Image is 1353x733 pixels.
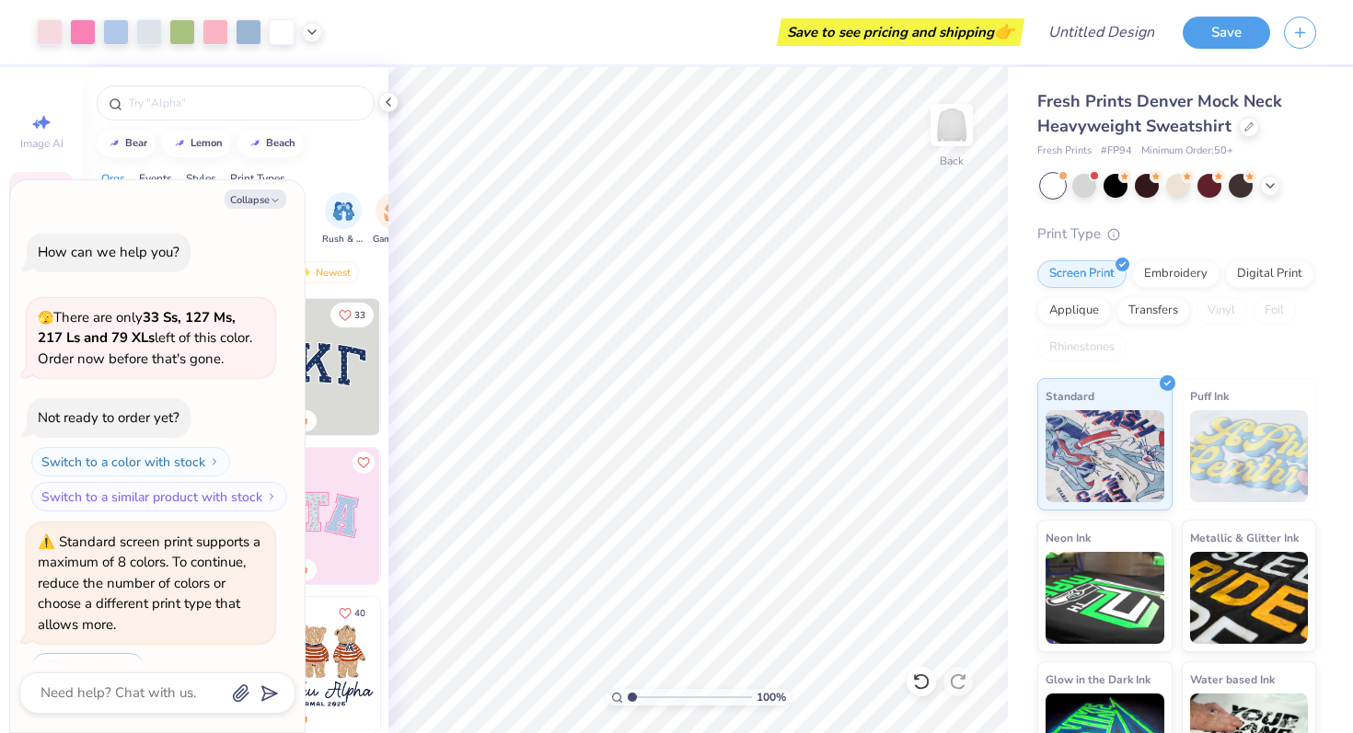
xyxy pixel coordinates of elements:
img: d12c9beb-9502-45c7-ae94-40b97fdd6040 [379,597,515,733]
img: Neon Ink [1046,552,1164,644]
div: Screen Print [1037,260,1127,288]
span: There are only left of this color. Order now before that's gone. [38,308,252,368]
div: Embroidery [1132,260,1220,288]
span: Fresh Prints Denver Mock Neck Heavyweight Sweatshirt [1037,90,1282,137]
button: Pick a print type [31,653,145,693]
img: Puff Ink [1190,410,1309,502]
div: Print Type [1037,223,1316,245]
span: 33 [354,311,365,320]
span: Rush & Bid [322,233,364,246]
img: trend_line.gif [107,138,121,149]
div: Rhinestones [1037,334,1127,361]
img: Switch to a color with stock [209,456,220,467]
span: Metallic & Glitter Ink [1190,528,1299,547]
img: a3be6b59-b000-4a72-aad0-0c575b892a6b [244,597,380,733]
img: Metallic & Glitter Ink [1190,552,1309,644]
div: Vinyl [1196,297,1247,325]
div: filter for Game Day [373,192,415,246]
img: edfb13fc-0e43-44eb-bea2-bf7fc0dd67f9 [379,299,515,435]
button: Collapse [225,189,286,209]
button: Save [1183,17,1270,49]
span: 100 % [757,689,786,705]
button: Like [330,303,374,327]
span: 🫣 [38,309,53,326]
button: Like [353,452,375,474]
img: Back [933,107,970,143]
img: trend_line.gif [172,138,187,149]
span: # FP94 [1101,143,1132,159]
button: bear [97,130,156,157]
span: Glow in the Dark Ink [1046,670,1151,689]
button: lemon [162,130,231,157]
div: beach [266,138,295,148]
img: trend_line.gif [248,138,262,149]
div: Events [139,170,172,187]
div: Print Types [230,170,285,187]
div: filter for Rush & Bid [322,192,364,246]
img: Standard [1046,410,1164,502]
div: Styles [186,170,216,187]
span: Puff Ink [1190,386,1229,406]
img: 9980f5e8-e6a1-4b4a-8839-2b0e9349023c [244,448,380,584]
button: filter button [373,192,415,246]
span: Water based Ink [1190,670,1275,689]
span: Image AI [20,136,64,151]
img: 5ee11766-d822-42f5-ad4e-763472bf8dcf [379,448,515,584]
span: 👉 [994,20,1014,42]
button: Switch to a color with stock [31,447,230,476]
input: Try "Alpha" [127,94,363,112]
div: Not ready to order yet? [38,408,179,427]
div: Digital Print [1225,260,1314,288]
span: 40 [354,609,365,618]
img: 3b9aba4f-e317-4aa7-a679-c95a879539bd [244,299,380,435]
div: Applique [1037,297,1111,325]
img: Switch to a similar product with stock [266,491,277,502]
div: bear [125,138,147,148]
div: Orgs [101,170,125,187]
button: Like [330,601,374,625]
button: filter button [322,192,364,246]
div: Standard screen print supports a maximum of 8 colors. To continue, reduce the number of colors or... [38,533,260,634]
span: Standard [1046,386,1094,406]
div: Save to see pricing and shipping [781,18,1020,46]
img: Rush & Bid Image [333,200,354,222]
img: Game Day Image [384,200,405,222]
span: Minimum Order: 50 + [1141,143,1233,159]
div: How can we help you? [38,243,179,261]
div: lemon [191,138,223,148]
div: Transfers [1116,297,1190,325]
button: beach [237,130,304,157]
span: Fresh Prints [1037,143,1092,159]
div: Newest [289,261,359,283]
span: Neon Ink [1046,528,1091,547]
input: Untitled Design [1034,14,1169,51]
div: Foil [1253,297,1296,325]
span: Game Day [373,233,415,246]
div: Back [940,153,964,169]
button: Switch to a similar product with stock [31,482,287,511]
